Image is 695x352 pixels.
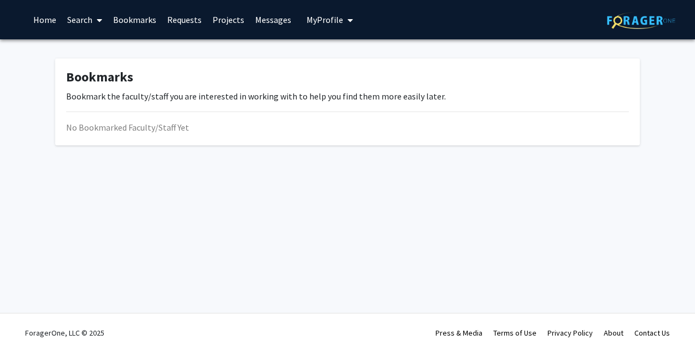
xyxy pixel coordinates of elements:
span: My Profile [307,14,343,25]
a: Projects [207,1,250,39]
a: Terms of Use [493,328,537,338]
a: Requests [162,1,207,39]
a: Search [62,1,108,39]
a: Home [28,1,62,39]
div: No Bookmarked Faculty/Staff Yet [66,121,629,134]
a: About [604,328,623,338]
div: ForagerOne, LLC © 2025 [25,314,104,352]
a: Bookmarks [108,1,162,39]
a: Messages [250,1,297,39]
p: Bookmark the faculty/staff you are interested in working with to help you find them more easily l... [66,90,629,103]
a: Privacy Policy [547,328,593,338]
img: ForagerOne Logo [607,12,675,29]
a: Contact Us [634,328,670,338]
a: Press & Media [435,328,482,338]
h1: Bookmarks [66,69,629,85]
